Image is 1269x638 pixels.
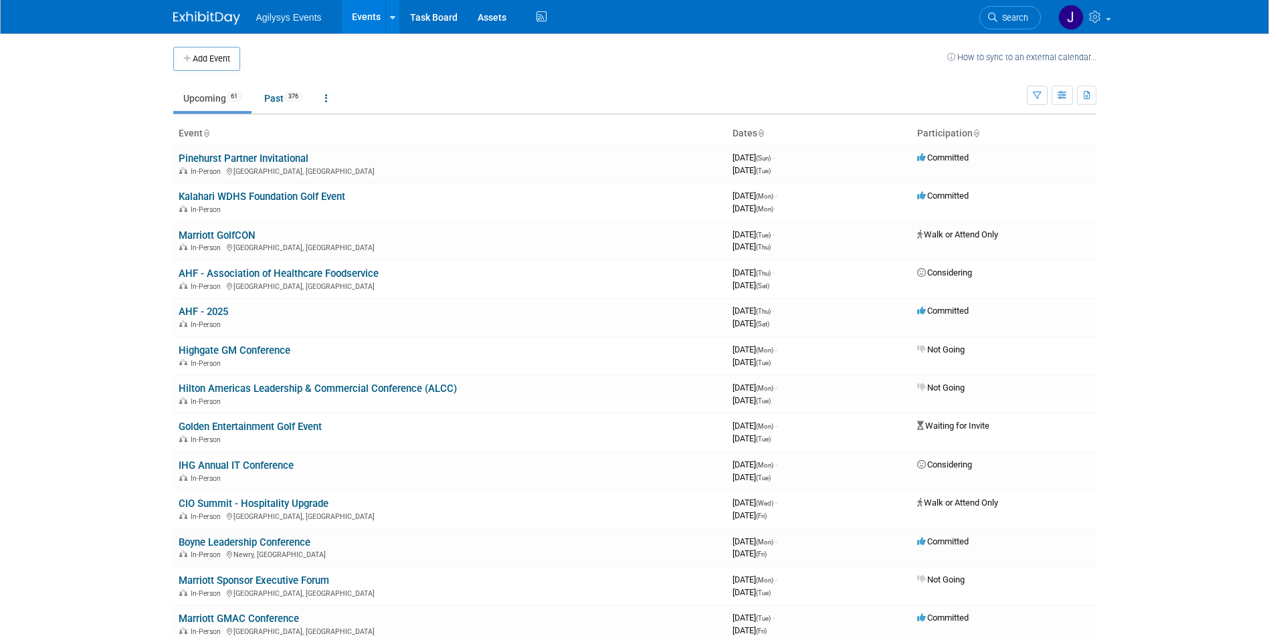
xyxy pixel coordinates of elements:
span: Considering [917,268,972,278]
div: [GEOGRAPHIC_DATA], [GEOGRAPHIC_DATA] [179,587,722,598]
span: [DATE] [733,472,771,482]
span: Waiting for Invite [917,421,989,431]
a: Upcoming61 [173,86,252,111]
span: - [773,152,775,163]
span: - [773,613,775,623]
span: In-Person [191,589,225,598]
span: Committed [917,613,969,623]
span: - [773,229,775,239]
span: Not Going [917,383,965,393]
a: Golden Entertainment Golf Event [179,421,322,433]
span: In-Person [191,282,225,291]
span: (Sat) [756,320,769,328]
a: Pinehurst Partner Invitational [179,152,308,165]
span: Not Going [917,574,965,584]
div: [GEOGRAPHIC_DATA], [GEOGRAPHIC_DATA] [179,280,722,291]
th: Event [173,122,727,145]
span: Committed [917,152,969,163]
span: (Tue) [756,474,771,482]
span: [DATE] [733,152,775,163]
span: [DATE] [733,587,771,597]
span: [DATE] [733,433,771,443]
img: In-Person Event [179,512,187,519]
img: Jennifer Bridell [1058,5,1084,30]
span: (Tue) [756,231,771,239]
span: In-Person [191,550,225,559]
a: Marriott GolfCON [179,229,256,241]
span: In-Person [191,512,225,521]
span: In-Person [191,359,225,368]
th: Dates [727,122,912,145]
div: [GEOGRAPHIC_DATA], [GEOGRAPHIC_DATA] [179,165,722,176]
span: (Mon) [756,346,773,354]
a: AHF - 2025 [179,306,228,318]
span: - [773,268,775,278]
span: (Mon) [756,205,773,213]
span: - [775,536,777,546]
a: Past376 [254,86,312,111]
span: - [775,574,777,584]
span: (Sun) [756,154,771,162]
th: Participation [912,122,1096,145]
span: Search [997,13,1028,23]
span: (Fri) [756,512,767,520]
span: [DATE] [733,510,767,520]
span: (Thu) [756,308,771,315]
span: (Mon) [756,423,773,430]
span: [DATE] [733,625,767,635]
span: (Fri) [756,627,767,635]
span: (Fri) [756,550,767,558]
span: [DATE] [733,191,777,201]
span: Committed [917,306,969,316]
span: [DATE] [733,318,769,328]
a: AHF - Association of Healthcare Foodservice [179,268,379,280]
span: [DATE] [733,574,777,584]
span: [DATE] [733,395,771,405]
img: In-Person Event [179,320,187,327]
img: In-Person Event [179,205,187,212]
span: (Mon) [756,461,773,469]
span: Walk or Attend Only [917,229,998,239]
a: Boyne Leadership Conference [179,536,310,548]
span: (Mon) [756,576,773,584]
span: [DATE] [733,459,777,469]
a: Marriott Sponsor Executive Forum [179,574,329,587]
span: In-Person [191,474,225,483]
span: [DATE] [733,548,767,558]
span: (Wed) [756,500,773,507]
span: [DATE] [733,498,777,508]
span: Considering [917,459,972,469]
span: In-Person [191,435,225,444]
img: In-Person Event [179,282,187,289]
span: Walk or Attend Only [917,498,998,508]
span: In-Person [191,627,225,636]
span: [DATE] [733,203,773,213]
a: Highgate GM Conference [179,344,290,356]
span: In-Person [191,167,225,176]
a: CIO Summit - Hospitality Upgrade [179,498,328,510]
span: [DATE] [733,229,775,239]
span: - [775,191,777,201]
a: Kalahari WDHS Foundation Golf Event [179,191,345,203]
span: - [775,344,777,354]
a: Marriott GMAC Conference [179,613,299,625]
a: How to sync to an external calendar... [947,52,1096,62]
span: (Tue) [756,589,771,597]
span: (Sat) [756,282,769,290]
span: - [775,498,777,508]
span: - [775,421,777,431]
span: Agilysys Events [256,12,322,23]
a: Hilton Americas Leadership & Commercial Conference (ALCC) [179,383,457,395]
button: Add Event [173,47,240,71]
a: Sort by Participation Type [973,128,979,138]
img: In-Person Event [179,627,187,634]
div: [GEOGRAPHIC_DATA], [GEOGRAPHIC_DATA] [179,510,722,521]
span: [DATE] [733,383,777,393]
span: (Tue) [756,359,771,366]
a: IHG Annual IT Conference [179,459,294,471]
span: [DATE] [733,357,771,367]
span: [DATE] [733,421,777,431]
img: In-Person Event [179,397,187,404]
img: In-Person Event [179,474,187,481]
span: [DATE] [733,306,775,316]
